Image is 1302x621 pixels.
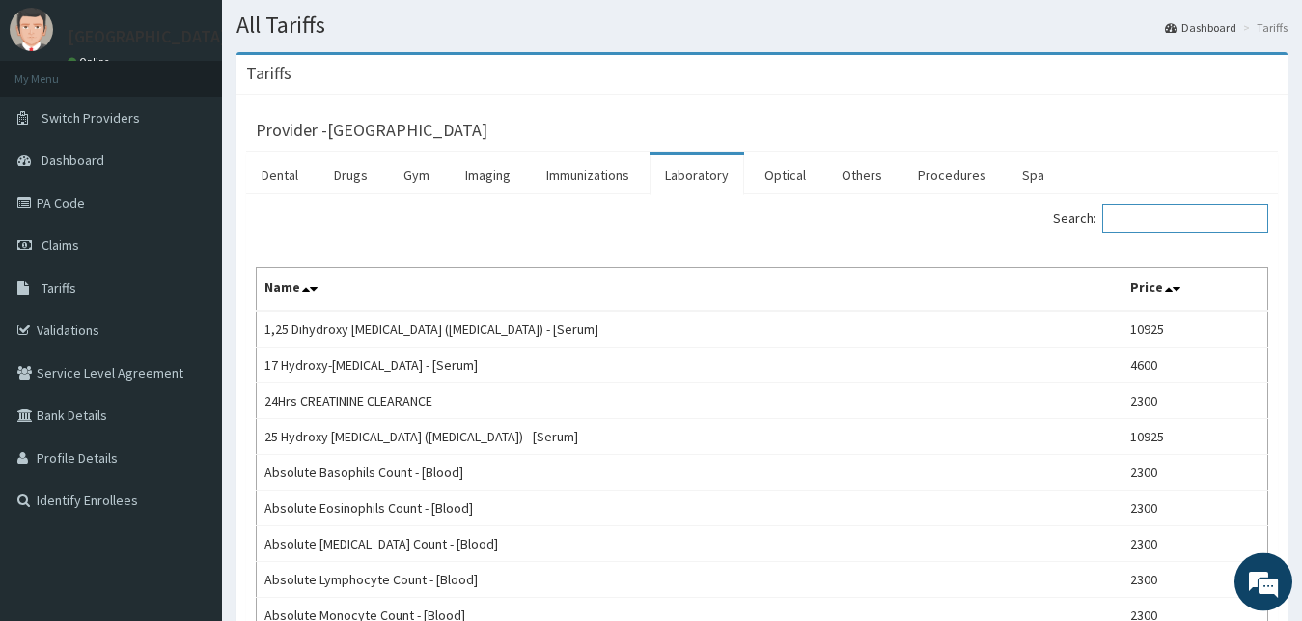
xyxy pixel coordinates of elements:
[257,526,1122,562] td: Absolute [MEDICAL_DATA] Count - [Blood]
[1122,526,1267,562] td: 2300
[257,348,1122,383] td: 17 Hydroxy-[MEDICAL_DATA] - [Serum]
[388,155,445,195] a: Gym
[112,187,266,382] span: We're online!
[1122,383,1267,419] td: 2300
[1122,491,1267,526] td: 2300
[68,55,114,69] a: Online
[246,155,314,195] a: Dental
[1122,311,1267,348] td: 10925
[531,155,645,195] a: Immunizations
[42,152,104,169] span: Dashboard
[246,65,291,82] h3: Tariffs
[42,279,76,296] span: Tariffs
[1122,268,1267,312] th: Price
[1122,562,1267,598] td: 2300
[1053,204,1268,233] label: Search:
[257,311,1122,348] td: 1,25 Dihydroxy [MEDICAL_DATA] ([MEDICAL_DATA]) - [Serum]
[256,122,487,139] h3: Provider - [GEOGRAPHIC_DATA]
[42,237,79,254] span: Claims
[1238,19,1288,36] li: Tariffs
[1007,155,1060,195] a: Spa
[826,155,898,195] a: Others
[450,155,526,195] a: Imaging
[257,491,1122,526] td: Absolute Eosinophils Count - [Blood]
[257,419,1122,455] td: 25 Hydroxy [MEDICAL_DATA] ([MEDICAL_DATA]) - [Serum]
[319,155,383,195] a: Drugs
[650,155,744,195] a: Laboratory
[1122,348,1267,383] td: 4600
[317,10,363,56] div: Minimize live chat window
[36,97,78,145] img: d_794563401_company_1708531726252_794563401
[1122,455,1267,491] td: 2300
[1165,19,1236,36] a: Dashboard
[100,108,324,133] div: Chat with us now
[236,13,1288,38] h1: All Tariffs
[1102,204,1268,233] input: Search:
[10,415,368,483] textarea: Type your message and hit 'Enter'
[257,562,1122,598] td: Absolute Lymphocyte Count - [Blood]
[257,383,1122,419] td: 24Hrs CREATININE CLEARANCE
[42,109,140,127] span: Switch Providers
[68,28,227,45] p: [GEOGRAPHIC_DATA]
[10,8,53,51] img: User Image
[1122,419,1267,455] td: 10925
[749,155,821,195] a: Optical
[257,268,1122,312] th: Name
[902,155,1002,195] a: Procedures
[257,455,1122,491] td: Absolute Basophils Count - [Blood]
